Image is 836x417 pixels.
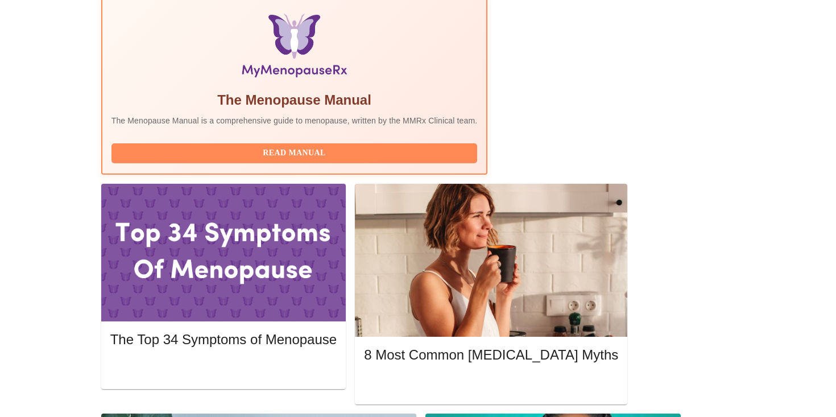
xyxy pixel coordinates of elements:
img: Menopause Manual [169,14,419,82]
a: Read More [364,379,621,389]
button: Read More [364,375,618,395]
span: Read More [122,362,325,376]
button: Read More [110,359,337,379]
button: Read Manual [111,143,478,163]
h5: The Menopause Manual [111,91,478,109]
p: The Menopause Manual is a comprehensive guide to menopause, written by the MMRx Clinical team. [111,115,478,126]
h5: 8 Most Common [MEDICAL_DATA] Myths [364,346,618,364]
a: Read More [110,363,340,373]
a: Read Manual [111,147,481,157]
span: Read Manual [123,146,466,160]
h5: The Top 34 Symptoms of Menopause [110,331,337,349]
span: Read More [375,378,607,392]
